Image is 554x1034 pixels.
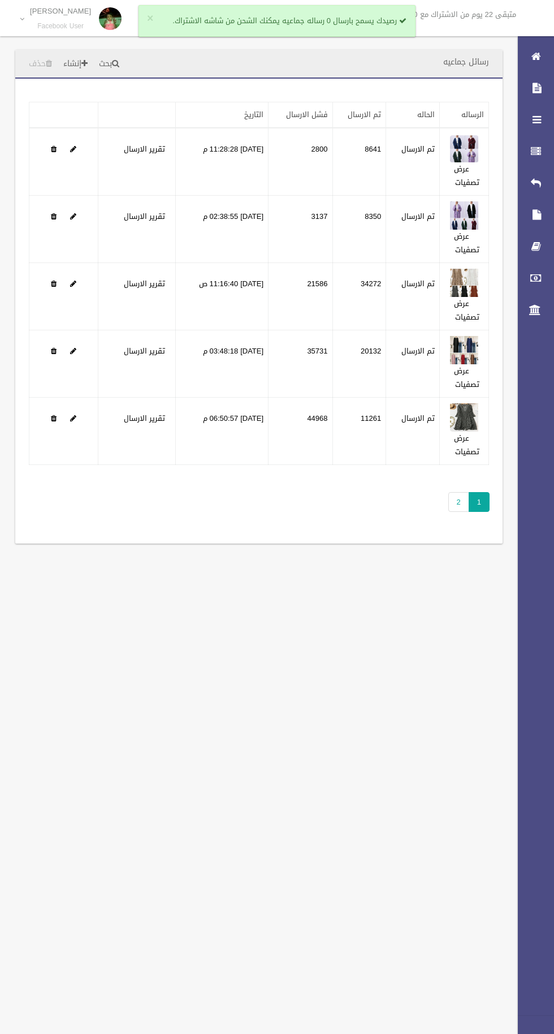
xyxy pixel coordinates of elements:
[30,7,91,15] p: [PERSON_NAME]
[401,412,435,425] label: تم الارسال
[30,22,91,31] small: Facebook User
[450,142,478,156] a: Edit
[269,263,332,330] td: 21586
[332,263,386,330] td: 34272
[70,344,76,358] a: Edit
[124,142,165,156] a: تقرير الارسال
[454,229,479,257] a: عرض تصفيات
[401,143,435,156] label: تم الارسال
[469,492,490,512] span: 1
[450,411,478,425] a: Edit
[454,296,479,324] a: عرض تصفيات
[454,162,479,189] a: عرض تصفيات
[138,5,415,37] div: رصيدك يسمح بارسال 0 رساله جماعيه يمكنك الشحن من شاشه الاشتراك.
[450,269,478,297] img: 638892999007311369.jpg
[59,54,92,75] a: إنشاء
[176,398,269,465] td: [DATE] 06:50:57 م
[401,344,435,358] label: تم الارسال
[332,330,386,398] td: 20132
[450,403,478,432] img: 638907078397972967.jpg
[450,134,478,162] img: 638728362048474020.jpg
[332,128,386,196] td: 8641
[269,398,332,465] td: 44968
[450,336,478,364] img: 638897466629339073.jpg
[448,492,469,512] a: 2
[124,344,165,358] a: تقرير الارسال
[286,107,328,122] a: فشل الارسال
[386,102,440,128] th: الحاله
[176,128,269,196] td: [DATE] 11:28:28 م
[176,263,269,330] td: [DATE] 11:16:40 ص
[450,201,478,230] img: 638734956021166553.jpeg
[348,107,381,122] a: تم الارسال
[124,411,165,425] a: تقرير الارسال
[454,364,479,391] a: عرض تصفيات
[176,196,269,263] td: [DATE] 02:38:55 م
[147,13,153,24] button: ×
[176,330,269,398] td: [DATE] 03:48:18 م
[440,102,489,128] th: الرساله
[430,51,503,73] header: رسائل جماعيه
[124,277,165,291] a: تقرير الارسال
[124,209,165,223] a: تقرير الارسال
[401,277,435,291] label: تم الارسال
[450,277,478,291] a: Edit
[244,107,263,122] a: التاريخ
[332,398,386,465] td: 11261
[70,411,76,425] a: Edit
[401,210,435,223] label: تم الارسال
[70,277,76,291] a: Edit
[269,330,332,398] td: 35731
[450,209,478,223] a: Edit
[70,209,76,223] a: Edit
[70,142,76,156] a: Edit
[269,196,332,263] td: 3137
[454,431,479,459] a: عرض تصفيات
[94,54,124,75] a: بحث
[269,128,332,196] td: 2800
[450,344,478,358] a: Edit
[332,196,386,263] td: 8350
